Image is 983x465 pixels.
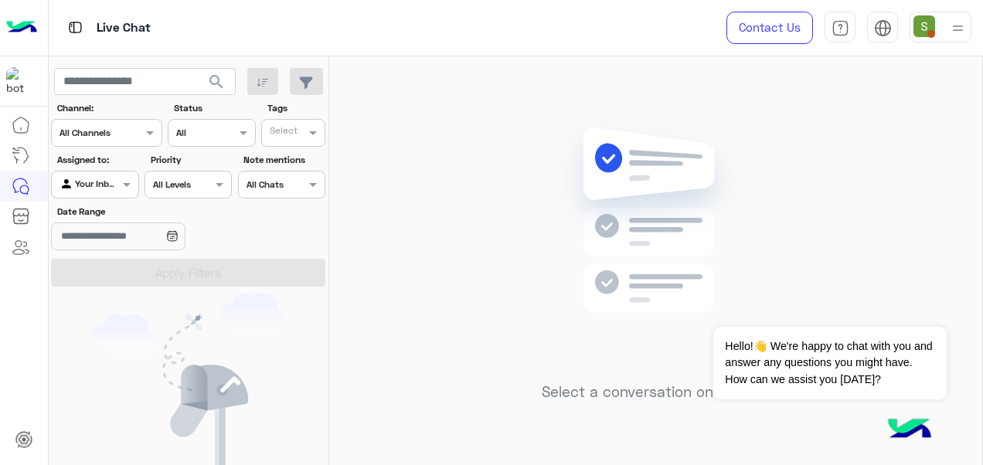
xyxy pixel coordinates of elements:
[726,12,813,44] a: Contact Us
[97,18,151,39] p: Live Chat
[57,205,230,219] label: Date Range
[6,67,34,95] img: 923305001092802
[832,19,849,37] img: tab
[151,153,230,167] label: Priority
[243,153,323,167] label: Note mentions
[6,12,37,44] img: Logo
[267,124,298,141] div: Select
[207,73,226,91] span: search
[948,19,968,38] img: profile
[825,12,855,44] a: tab
[57,153,137,167] label: Assigned to:
[198,68,236,101] button: search
[713,327,946,399] span: Hello!👋 We're happy to chat with you and answer any questions you might have. How can we assist y...
[883,403,937,457] img: hulul-logo.png
[66,18,85,37] img: tab
[913,15,935,37] img: userImage
[544,115,767,372] img: no messages
[874,19,892,37] img: tab
[57,101,161,115] label: Channel:
[51,259,325,287] button: Apply Filters
[174,101,253,115] label: Status
[267,101,324,115] label: Tags
[542,383,770,401] h5: Select a conversation on the left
